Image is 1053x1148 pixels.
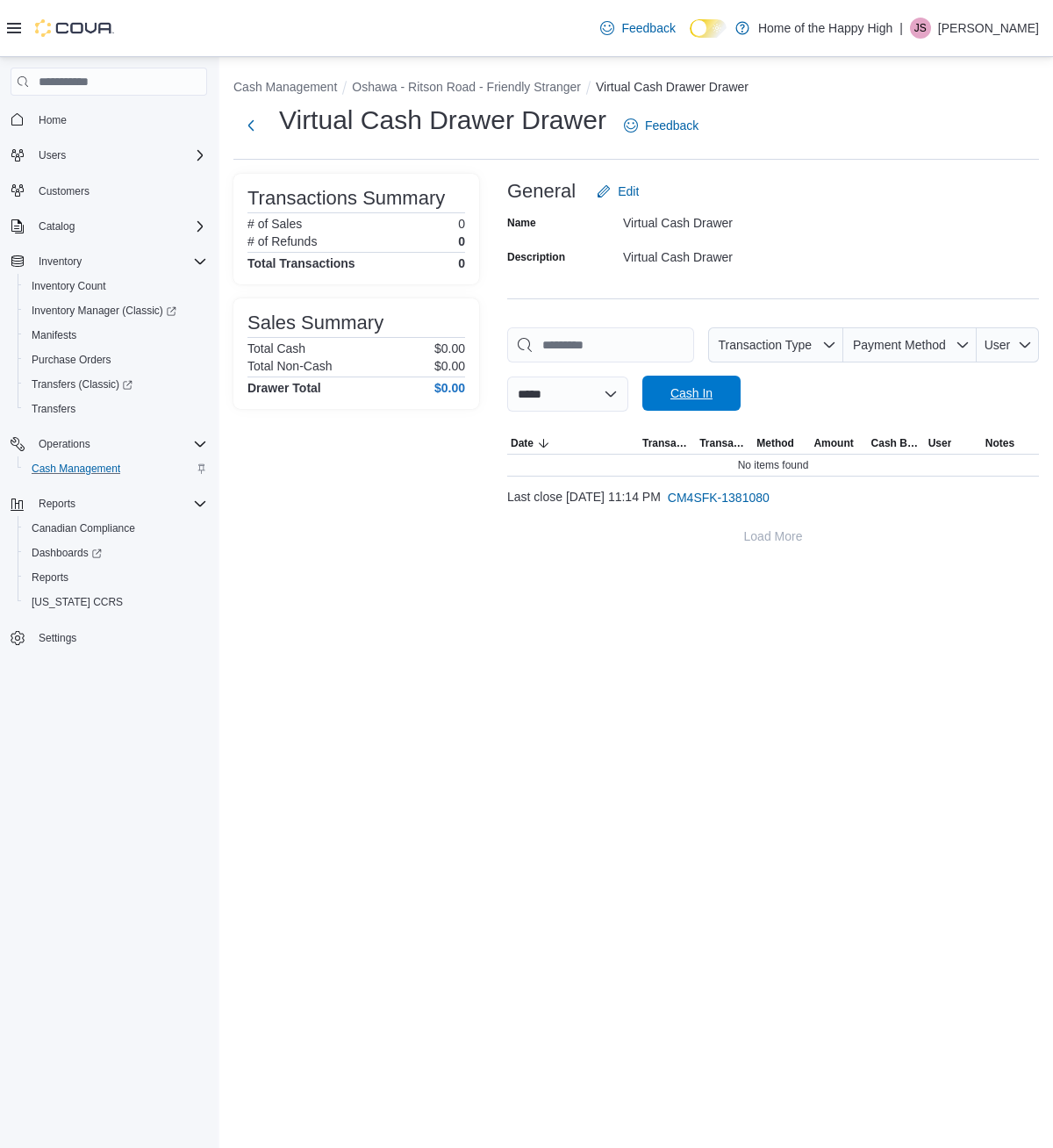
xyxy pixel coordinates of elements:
button: Cash Management [18,456,214,481]
span: Cash Management [32,462,120,476]
button: Transaction Type [708,327,843,362]
a: Cash Management [25,458,127,479]
button: Virtual Cash Drawer Drawer [596,80,749,94]
button: Transfers [18,397,214,421]
span: Reports [39,497,75,511]
span: Date [511,436,534,450]
span: Transaction # [699,436,749,450]
button: Amount [810,433,867,454]
div: Virtual Cash Drawer [623,209,858,230]
p: $0.00 [434,341,465,355]
span: Manifests [32,328,76,342]
button: Purchase Orders [18,348,214,372]
a: Transfers [25,398,82,420]
a: Feedback [617,108,706,143]
div: Virtual Cash Drawer [623,243,858,264]
span: Transfers [32,402,75,416]
span: Customers [32,180,207,202]
span: Payment Method [853,338,946,352]
span: Amount [813,436,853,450]
a: Dashboards [25,542,109,563]
span: Home [32,108,207,130]
a: Settings [32,628,83,649]
button: Home [4,106,214,132]
span: JS [914,18,927,39]
span: Cash Back [871,436,921,450]
h6: # of Refunds [247,234,317,248]
span: Transfers (Classic) [32,377,133,391]
span: Load More [744,527,803,545]
p: Home of the Happy High [758,18,892,39]
span: Inventory Count [25,276,207,297]
button: User [977,327,1039,362]
p: $0.00 [434,359,465,373]
button: Manifests [18,323,214,348]
button: Notes [982,433,1039,454]
input: This is a search bar. As you type, the results lower in the page will automatically filter. [507,327,694,362]
span: Users [32,145,207,166]
img: Cova [35,19,114,37]
button: Reports [18,565,214,590]
h4: 0 [458,256,465,270]
nav: Complex example [11,99,207,696]
h3: Sales Summary [247,312,383,334]
button: [US_STATE] CCRS [18,590,214,614]
a: Inventory Manager (Classic) [18,298,214,323]
h4: $0.00 [434,381,465,395]
div: Jessica Sproul [910,18,931,39]
button: Oshawa - Ritson Road - Friendly Stranger [352,80,581,94]
button: Operations [4,432,214,456]
button: Payment Method [843,327,977,362]
span: Dashboards [32,546,102,560]
span: Inventory Manager (Classic) [32,304,176,318]
span: Transaction Type [642,436,692,450]
h6: Total Non-Cash [247,359,333,373]
h4: Drawer Total [247,381,321,395]
button: Catalog [4,214,214,239]
span: Cash In [670,384,713,402]
span: Purchase Orders [32,353,111,367]
span: Dashboards [25,542,207,563]
h6: Total Cash [247,341,305,355]
button: Cash In [642,376,741,411]
span: Transaction Type [718,338,812,352]
a: Reports [25,567,75,588]
label: Name [507,216,536,230]
span: Catalog [39,219,75,233]
span: Home [39,113,67,127]
span: Purchase Orders [25,349,207,370]
button: Settings [4,625,214,650]
span: User [928,436,952,450]
span: Transfers [25,398,207,420]
button: Transaction # [696,433,753,454]
span: Inventory Manager (Classic) [25,300,207,321]
span: Canadian Compliance [32,521,135,535]
span: Operations [39,437,90,451]
span: Edit [618,183,639,200]
a: Transfers (Classic) [18,372,214,397]
button: CM4SFK-1381080 [661,480,777,515]
span: Inventory Count [32,279,106,293]
button: Next [233,108,269,143]
span: Users [39,148,66,162]
span: Settings [39,631,76,645]
span: Inventory [39,255,82,269]
button: Cash Back [868,433,925,454]
button: Inventory [4,249,214,274]
h1: Virtual Cash Drawer Drawer [279,103,606,138]
span: User [985,338,1011,352]
button: User [925,433,982,454]
a: [US_STATE] CCRS [25,592,130,613]
span: Notes [985,436,1014,450]
button: Users [32,145,73,166]
span: Reports [32,493,207,514]
span: [US_STATE] CCRS [32,595,123,609]
nav: An example of EuiBreadcrumbs [233,78,1039,99]
p: 0 [458,217,465,231]
span: No items found [738,458,809,472]
button: Edit [590,174,646,209]
span: Customers [39,184,90,198]
span: Washington CCRS [25,592,207,613]
span: Feedback [621,19,675,37]
h4: Total Transactions [247,256,355,270]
